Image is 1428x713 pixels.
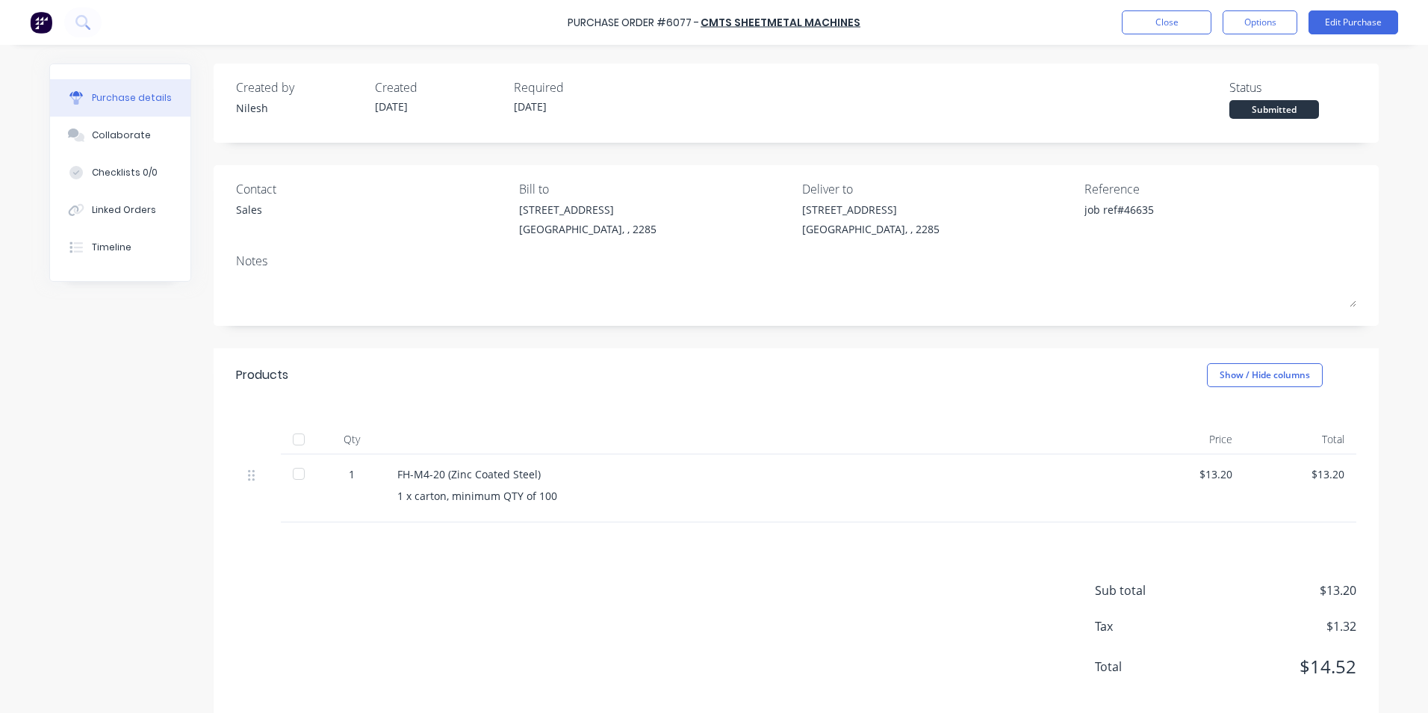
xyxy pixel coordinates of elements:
span: Tax [1095,617,1207,635]
div: Total [1244,425,1356,454]
div: Status [1229,78,1356,96]
button: Show / Hide columns [1207,363,1323,387]
div: Purchase details [92,91,172,105]
span: $14.52 [1207,653,1356,680]
div: [STREET_ADDRESS] [802,202,940,217]
div: Purchase Order #6077 - [568,15,699,31]
button: Close [1122,10,1211,34]
button: Purchase details [50,79,190,117]
span: $13.20 [1207,581,1356,599]
div: Timeline [92,241,131,254]
div: Price [1132,425,1244,454]
div: Notes [236,252,1356,270]
div: Bill to [519,180,791,198]
div: $13.20 [1256,466,1344,482]
div: Products [236,366,288,384]
div: 1 [330,466,373,482]
div: $13.20 [1144,466,1232,482]
div: FH-M4-20 (Zinc Coated Steel) [397,466,1120,482]
div: Nilesh [236,100,363,116]
div: Collaborate [92,129,151,142]
button: Collaborate [50,117,190,154]
div: Sales [236,202,262,217]
img: Factory [30,11,52,34]
a: CMTS SHEETMETAL MACHINES [701,15,860,30]
div: Checklists 0/0 [92,166,158,179]
button: Options [1223,10,1297,34]
div: Deliver to [802,180,1074,198]
span: Total [1095,658,1207,676]
div: Linked Orders [92,203,156,217]
div: Created [375,78,502,96]
div: Submitted [1229,100,1319,119]
div: Contact [236,180,508,198]
div: [GEOGRAPHIC_DATA], , 2285 [519,221,656,237]
button: Timeline [50,229,190,266]
button: Linked Orders [50,191,190,229]
button: Edit Purchase [1309,10,1398,34]
textarea: job ref#46635 [1084,202,1271,235]
div: [GEOGRAPHIC_DATA], , 2285 [802,221,940,237]
button: Checklists 0/0 [50,154,190,191]
div: Required [514,78,641,96]
div: Reference [1084,180,1356,198]
span: Sub total [1095,581,1207,599]
div: Qty [318,425,385,454]
div: [STREET_ADDRESS] [519,202,656,217]
div: 1 x carton, minimum QTY of 100 [397,488,1120,504]
div: Created by [236,78,363,96]
span: $1.32 [1207,617,1356,635]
